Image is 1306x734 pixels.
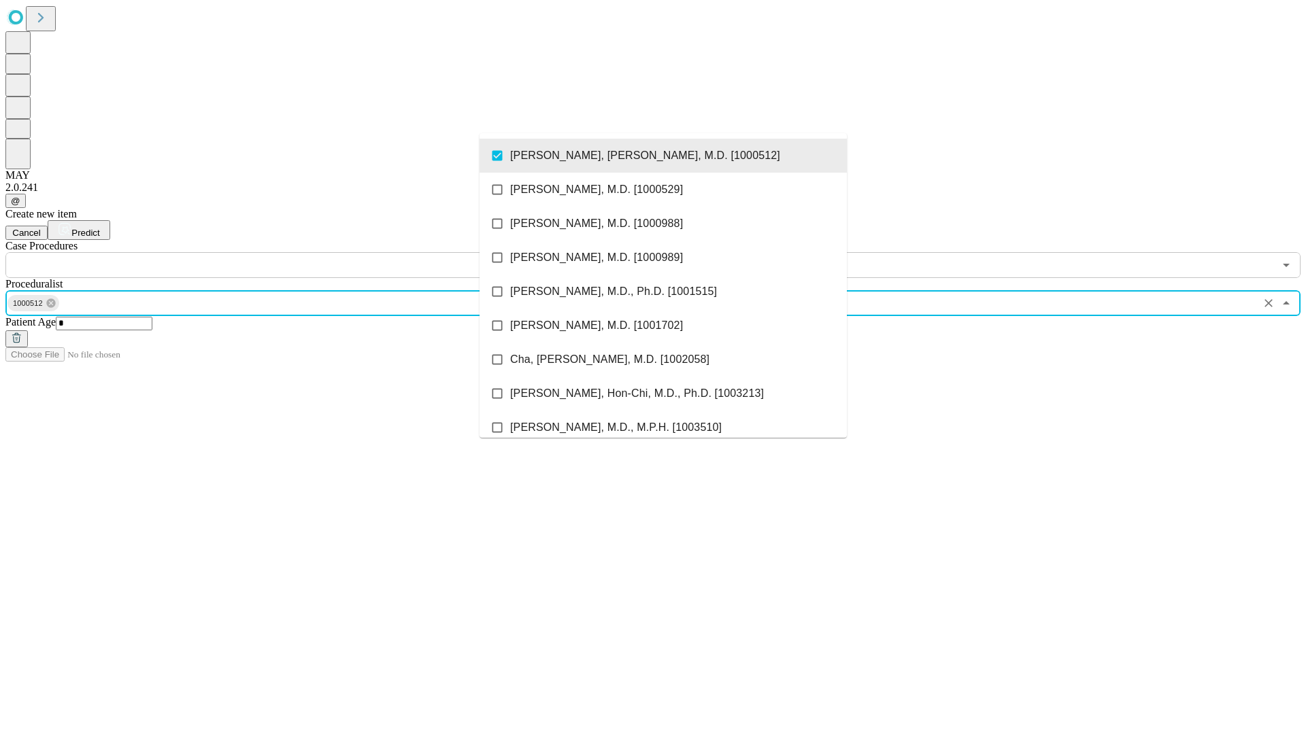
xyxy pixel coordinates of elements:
[1277,256,1296,275] button: Open
[5,181,1301,194] div: 2.0.241
[71,228,99,238] span: Predict
[5,240,78,251] span: Scheduled Procedure
[1259,294,1278,313] button: Clear
[510,181,683,198] span: [PERSON_NAME], M.D. [1000529]
[510,215,683,232] span: [PERSON_NAME], M.D. [1000988]
[5,278,63,290] span: Proceduralist
[510,419,722,436] span: [PERSON_NAME], M.D., M.P.H. [1003510]
[510,317,683,334] span: [PERSON_NAME], M.D. [1001702]
[7,296,48,311] span: 1000512
[5,208,77,220] span: Create new item
[5,226,48,240] button: Cancel
[510,283,717,300] span: [PERSON_NAME], M.D., Ph.D. [1001515]
[1277,294,1296,313] button: Close
[510,147,780,164] span: [PERSON_NAME], [PERSON_NAME], M.D. [1000512]
[7,295,59,311] div: 1000512
[510,249,683,266] span: [PERSON_NAME], M.D. [1000989]
[510,385,764,402] span: [PERSON_NAME], Hon-Chi, M.D., Ph.D. [1003213]
[5,169,1301,181] div: MAY
[12,228,41,238] span: Cancel
[5,194,26,208] button: @
[11,196,20,206] span: @
[510,351,709,368] span: Cha, [PERSON_NAME], M.D. [1002058]
[48,220,110,240] button: Predict
[5,316,56,328] span: Patient Age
